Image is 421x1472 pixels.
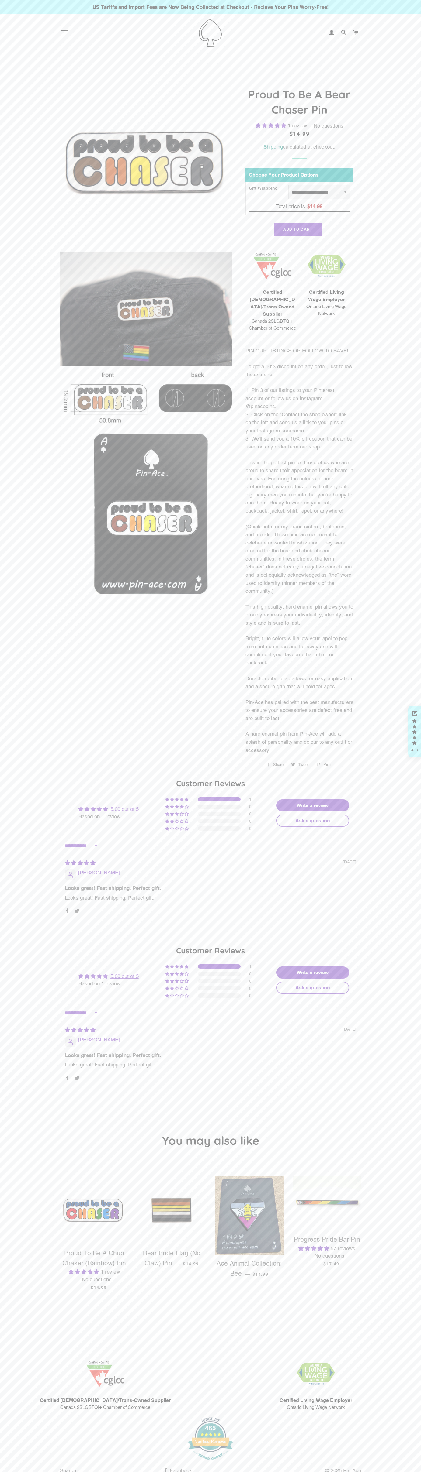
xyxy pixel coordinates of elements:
[283,227,312,232] span: Add to Cart
[68,1269,101,1275] span: 5.00 stars
[60,252,232,366] img: Proud To Be A Chaser Enamel Pin Badge Bear Brotherhood Pride LGBTQ For Him - Pin Ace
[314,122,343,130] span: No questions
[65,1027,96,1033] span: 5 star review
[274,223,322,236] button: Add to Cart
[298,760,312,769] span: Tweet
[249,797,256,801] div: 1
[276,982,349,994] a: Ask a question
[78,973,139,980] div: Average rating is 5.00 stars
[245,87,353,118] h1: Proud To Be A Bear Chaser Pin
[411,748,418,752] div: 4.8
[62,906,72,915] span: Facebook
[245,523,352,594] span: (Quick note for my Trans sisters, bretheren, and friends. These pins are not meant to celebrate u...
[65,1061,356,1069] p: Looks great! Fast shipping. Perfect gift.
[188,1439,233,1443] div: Verified Reviews
[165,964,190,969] div: 100% (1) reviews with 5 star rating
[290,131,310,137] span: $14.99
[245,168,353,182] div: Choose Your Product Options
[65,860,96,866] span: 5 star review
[245,362,353,379] p: To get a 10% discount on any order, just follow these steps.
[245,459,353,514] span: This is the perfect pin for those of us who are proud to share their appeciation for the bears in...
[249,318,297,331] span: Canada 2SLGBTQI+ Chamber of Commerce
[137,1176,206,1244] img: Bear Pride Flag No Claw Enamel Pin Badge Pride Cub Lapel LGBTQ Gay Gift For Him - Pin Ace
[302,289,350,303] span: Certified Living Wage Employer
[143,1249,200,1267] span: Bear Pride Flag (No Claw) Pin
[91,1285,106,1290] span: $14.99
[323,760,336,769] span: Pin it
[62,1249,126,1267] span: Proud To Be A Chub Chaser (Rainbow) Pin
[343,1026,356,1032] span: [DATE]
[276,799,349,811] a: Write a review
[82,1276,112,1283] span: No questions
[245,634,353,667] p: Bright, true colors will allow your lapel to pop from both up close and far away and will complim...
[280,1404,352,1411] span: Ontario Living Wage Network
[65,778,356,789] h2: Customer Reviews
[297,1363,335,1385] img: 1706832627.png
[408,706,421,757] div: Click to open Judge.me floating reviews tab
[310,203,322,209] span: 14.99
[65,1007,99,1019] select: Sort dropdown
[83,1284,88,1290] span: —
[293,1176,361,1231] img: Progress Pride Bar Pin - Pin-Ace
[245,698,353,722] p: Pin-Ace has paired with the best manufacturers to ensure your accessories are defect free and are...
[188,1425,233,1431] div: 465
[72,906,82,915] span: Twitter
[199,19,222,47] img: Pin-Ace
[253,253,291,279] img: 1705457225.png
[302,303,350,317] span: Ontario Living Wage Network
[245,730,353,754] p: A hard enamel pin from Pin-Ace will add a splash of personality and colour to any outfit or acces...
[323,1261,339,1266] span: $17.49
[137,1244,206,1272] a: Bear Pride Flag (No Claw) Pin — $14.99
[245,603,353,627] p: This high quality, hard enamel pin allows you to proudly express your individuality, identity, an...
[294,1236,360,1243] span: Progress Pride Bar Pin
[245,386,353,451] p: 1. Pin 3 of our listings to your Pinterest account or follow us on Instagram @pinacepins. 2. Clic...
[245,1271,250,1277] span: —
[245,143,353,151] div: calculated at checkout.
[288,185,350,199] select: Gift Wrapping
[86,1361,124,1387] img: 1705457225.png
[40,1397,171,1404] span: Certified [DEMOGRAPHIC_DATA]/Trans-Owned Supplier
[40,1404,171,1411] span: Canada 2SLGBTQI+ Chamber of Commerce
[60,76,232,248] img: Proud To Be A Chaser Enamel Pin Badge Bear Brotherhood Pride LGBTQ For Him - Pin Ace
[245,674,353,691] p: Durable rubber clap allows for easy application and a secure grip that will hold for ages.
[256,122,288,129] span: 5.00 stars
[78,870,120,876] span: [PERSON_NAME]
[78,813,139,820] div: Based on 1 review
[251,202,348,211] div: Total price is$14.99
[276,815,349,827] a: Ask a question
[175,1261,180,1267] span: —
[288,122,307,129] span: 1 review
[249,185,288,199] div: Gift Wrapping
[72,1073,82,1083] span: Twitter
[215,1255,284,1283] a: Ace Animal Collection: Bee — $14.99
[65,840,99,852] select: Sort dropdown
[217,1260,282,1277] span: Ace Animal Collection: Bee
[185,1460,236,1466] a: 465 Verified Reviews
[343,859,356,865] span: [DATE]
[298,1245,331,1251] span: 4.98 stars
[60,428,232,600] img: Proud To Be A Chaser Enamel Pin Badge Bear Brotherhood Pride LGBTQ For Him - Pin Ace
[60,1176,128,1244] img: Proud To Be A Chaser Enamel Pin Badge Rainbow Pride LGBTQ Gift For Her/Him - Pin Ace
[307,203,322,209] span: $
[183,1261,199,1266] span: $14.99
[188,1416,233,1462] img: e-hSPrJ_Ak6jB1oNJ-x9gQ.png
[276,966,349,979] a: Write a review
[65,885,356,892] b: Looks great! Fast shipping. Perfect gift.
[60,1244,128,1295] a: Proud To Be A Chub Chaser (Rainbow) Pin 5.00 stars 1 review No questions — $14.99
[78,980,139,987] div: Based on 1 review
[215,1176,284,1255] img: Ace Animal Collection: Bee - Pin-Ace
[78,806,139,813] div: Average rating is 5.00 stars
[280,1397,352,1404] span: Certified Living Wage Employer
[110,806,139,812] a: 5.00 out of 5
[165,797,190,801] div: 100% (1) reviews with 5 star rating
[78,1037,120,1043] span: [PERSON_NAME]
[60,371,232,424] img: Proud To Be A Chaser Enamel Pin Badge Bear Brotherhood Pride LGBTQ For Him - Pin Ace
[315,1252,344,1260] span: No questions
[263,144,283,150] a: Shipping
[252,1272,268,1277] span: $14.99
[65,1052,356,1059] b: Looks great! Fast shipping. Perfect gift.
[249,289,297,318] span: Certified [DEMOGRAPHIC_DATA]/Trans-Owned Supplier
